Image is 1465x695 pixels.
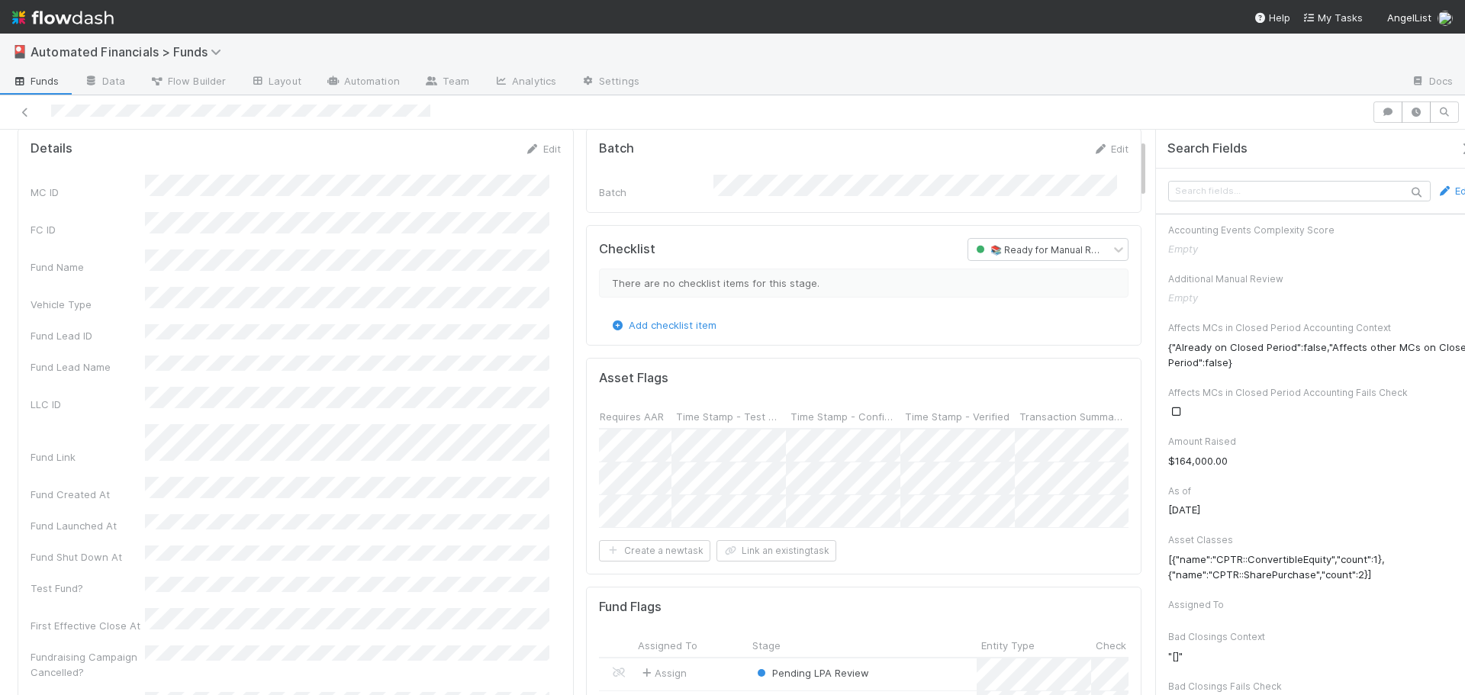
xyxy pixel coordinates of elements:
[31,487,145,502] div: Fund Created At
[137,70,238,95] a: Flow Builder
[790,409,897,424] span: Time Stamp - Confirmed Needs Update
[31,581,145,596] div: Test Fund?
[599,141,634,156] h5: Batch
[72,70,137,95] a: Data
[981,638,1035,653] span: Entity Type
[1096,638,1157,653] span: Check Name
[481,70,568,95] a: Analytics
[150,73,226,88] span: Flow Builder
[31,185,145,200] div: MC ID
[599,600,662,615] h5: Fund Flags
[31,141,72,156] h5: Details
[1168,553,1385,581] span: [{"name":"CPTR::ConvertibleEquity","count":1},{"name":"CPTR::SharePurchase","count":2}]
[31,297,145,312] div: Vehicle Type
[599,185,713,200] div: Batch
[610,319,716,331] a: Add checklist item
[1168,291,1198,304] span: Empty
[1254,10,1290,25] div: Help
[31,549,145,565] div: Fund Shut Down At
[31,222,145,237] div: FC ID
[31,649,145,680] div: Fundraising Campaign Cancelled?
[1168,181,1431,201] input: Search fields...
[676,409,782,424] span: Time Stamp - Test Bucket
[12,45,27,58] span: 🎴
[31,44,229,60] span: Automated Financials > Funds
[1168,243,1198,255] span: Empty
[1302,10,1363,25] a: My Tasks
[1167,141,1248,156] span: Search Fields
[599,269,1129,298] div: There are no checklist items for this stage.
[412,70,481,95] a: Team
[1438,11,1453,26] img: avatar_574f8970-b283-40ff-a3d7-26909d9947cc.png
[1399,70,1465,95] a: Docs
[639,665,687,681] span: Assign
[31,328,145,343] div: Fund Lead ID
[1019,409,1125,424] span: Transaction Summary Id
[752,638,781,653] span: Stage
[973,244,1150,256] span: 📚 Ready for Manual Review (SPVs)
[238,70,314,95] a: Layout
[716,540,836,561] button: Link an existingtask
[31,618,145,633] div: First Effective Close At
[525,143,561,155] a: Edit
[754,665,869,681] div: Pending LPA Review
[638,638,697,653] span: Assigned To
[599,540,710,561] button: Create a newtask
[754,667,869,679] span: Pending LPA Review
[905,409,1009,424] span: Time Stamp - Verified
[31,518,145,533] div: Fund Launched At
[1302,11,1363,24] span: My Tasks
[12,73,60,88] span: Funds
[562,409,664,424] span: Update Requires AAR
[12,5,114,31] img: logo-inverted-e16ddd16eac7371096b0.svg
[31,359,145,375] div: Fund Lead Name
[599,371,668,386] h5: Asset Flags
[1387,11,1431,24] span: AngelList
[31,449,145,465] div: Fund Link
[31,259,145,275] div: Fund Name
[1093,143,1129,155] a: Edit
[31,397,145,412] div: LLC ID
[1168,650,1183,662] span: "[]"
[599,242,655,257] h5: Checklist
[314,70,412,95] a: Automation
[568,70,652,95] a: Settings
